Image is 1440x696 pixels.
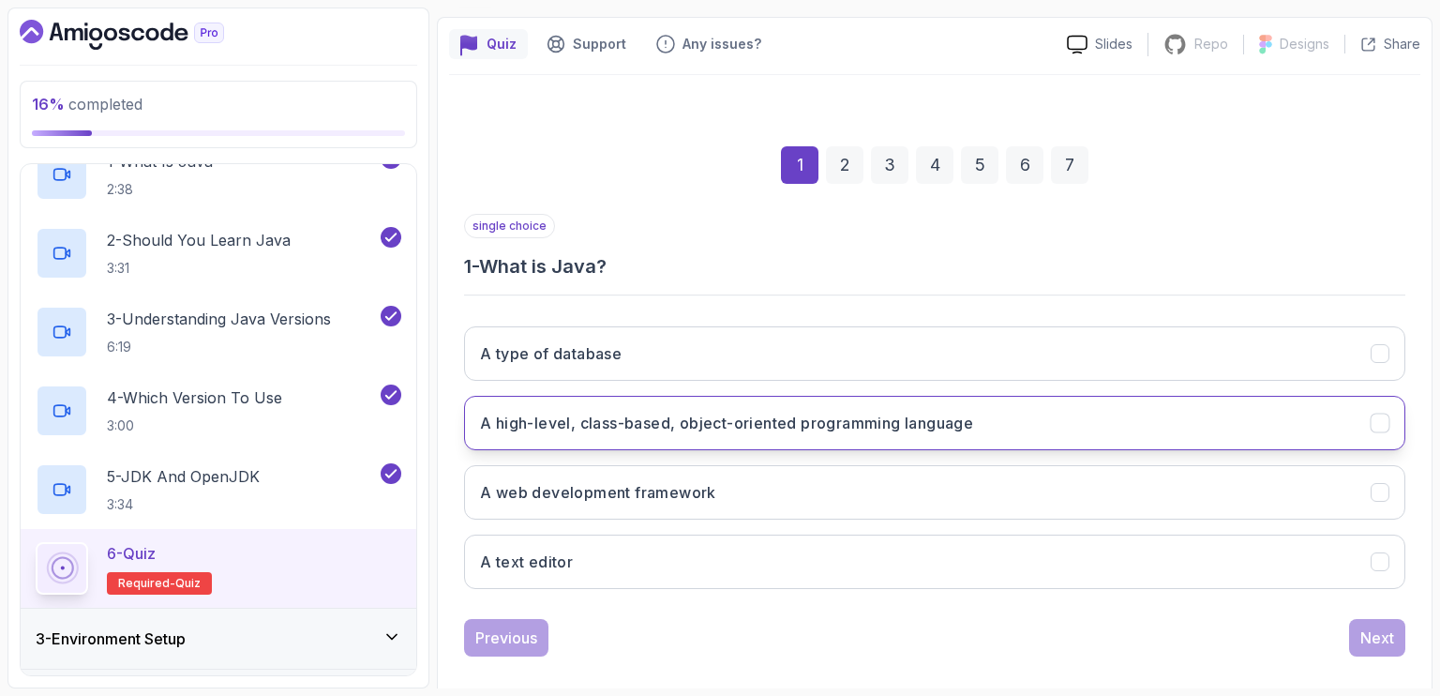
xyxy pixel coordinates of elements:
[1349,619,1405,657] button: Next
[107,259,291,278] p: 3:31
[107,180,213,199] p: 2:38
[464,396,1405,450] button: A high-level, class-based, object-oriented programming language
[36,463,401,516] button: 5-JDK And OpenJDK3:34
[480,481,716,504] h3: A web development framework
[36,628,186,650] h3: 3 - Environment Setup
[682,35,761,53] p: Any issues?
[487,35,517,53] p: Quiz
[107,416,282,435] p: 3:00
[36,385,401,437] button: 4-Which Version To Use3:00
[1280,35,1329,53] p: Designs
[961,146,998,184] div: 5
[480,342,622,365] h3: A type of database
[36,542,401,595] button: 6-QuizRequired-quiz
[464,619,548,657] button: Previous
[36,306,401,358] button: 3-Understanding Java Versions6:19
[36,227,401,280] button: 2-Should You Learn Java3:31
[107,495,260,514] p: 3:34
[107,465,260,488] p: 5 - JDK And OpenJDK
[1384,35,1420,53] p: Share
[107,308,331,330] p: 3 - Understanding Java Versions
[871,146,908,184] div: 3
[916,146,953,184] div: 4
[36,148,401,201] button: 1-What Is Java2:38
[826,146,863,184] div: 2
[464,326,1405,381] button: A type of database
[464,465,1405,520] button: A web development framework
[449,29,528,59] button: quiz button
[1052,35,1147,54] a: Slides
[32,95,142,113] span: completed
[464,253,1405,280] h3: 1 - What is Java?
[118,576,175,591] span: Required-
[32,95,65,113] span: 16 %
[107,386,282,409] p: 4 - Which Version To Use
[475,627,537,649] div: Previous
[464,535,1405,589] button: A text editor
[107,542,156,565] p: 6 - Quiz
[21,609,416,669] button: 3-Environment Setup
[20,20,267,50] a: Dashboard
[645,29,772,59] button: Feedback button
[1360,627,1394,649] div: Next
[1006,146,1043,184] div: 6
[535,29,637,59] button: Support button
[107,338,331,356] p: 6:19
[1194,35,1228,53] p: Repo
[1344,35,1420,53] button: Share
[107,229,291,251] p: 2 - Should You Learn Java
[464,214,555,238] p: single choice
[781,146,818,184] div: 1
[480,412,973,434] h3: A high-level, class-based, object-oriented programming language
[480,551,573,573] h3: A text editor
[1051,146,1088,184] div: 7
[573,35,626,53] p: Support
[175,576,201,591] span: quiz
[1095,35,1132,53] p: Slides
